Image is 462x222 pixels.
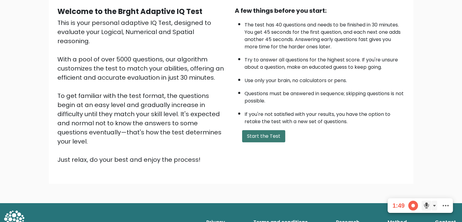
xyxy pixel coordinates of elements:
[245,108,405,125] li: If you're not satisfied with your results, you have the option to retake the test with a new set ...
[57,18,228,164] div: This is your personal adaptive IQ Test, designed to evaluate your Logical, Numerical and Spatial ...
[245,18,405,50] li: The test has 40 questions and needs to be finished in 30 minutes. You get 45 seconds for the firs...
[245,87,405,105] li: Questions must be answered in sequence; skipping questions is not possible.
[242,130,285,142] button: Start the Test
[235,6,405,15] div: A few things before you start:
[245,53,405,71] li: Try to answer all questions for the highest score. If you're unsure about a question, make an edu...
[57,6,202,16] b: Welcome to the Brght Adaptive IQ Test
[245,74,405,84] li: Use only your brain, no calculators or pens.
